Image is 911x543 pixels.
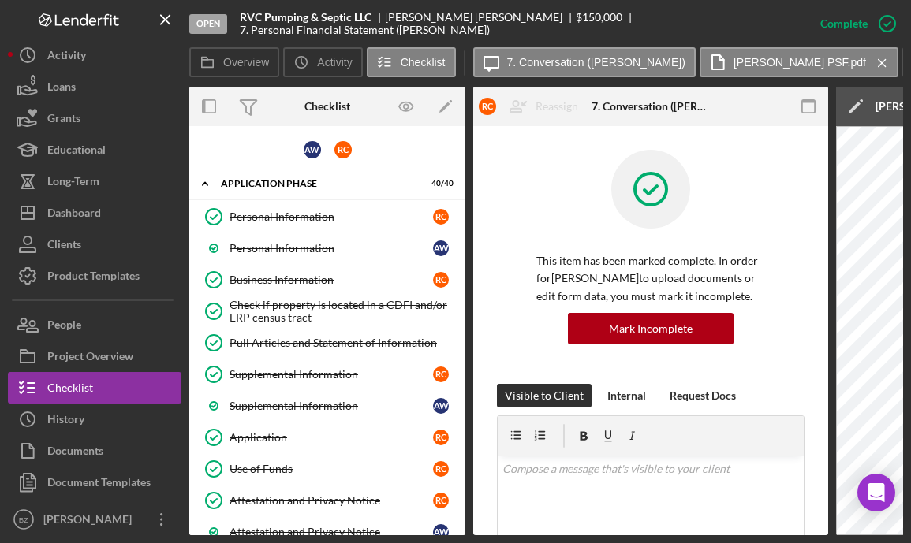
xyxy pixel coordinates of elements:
div: Checklist [47,372,93,407]
div: Open Intercom Messenger [857,474,895,511]
div: A W [304,141,321,158]
div: R C [433,209,449,225]
div: Personal Information [230,210,433,223]
div: Complete [820,8,868,39]
a: ApplicationRC [197,422,457,453]
div: R C [433,461,449,477]
div: Project Overview [47,340,133,376]
a: Use of FundsRC [197,453,457,485]
div: Activity [47,39,86,75]
div: Grants [47,102,80,138]
div: R C [433,272,449,288]
button: Internal [599,384,654,407]
div: Application [230,431,433,444]
div: Supplemental Information [230,368,433,381]
button: Educational [8,134,181,166]
div: [PERSON_NAME] [39,504,142,539]
button: Long-Term [8,166,181,197]
div: [PERSON_NAME] [PERSON_NAME] [385,11,576,24]
button: Complete [805,8,903,39]
button: Document Templates [8,467,181,498]
div: Request Docs [670,384,736,407]
button: Checklist [8,372,181,404]
div: Pull Articles and Statement of Information [230,337,457,349]
div: Application Phase [221,179,414,188]
div: Personal Information [230,242,433,255]
div: Long-Term [47,166,99,201]
div: R C [433,430,449,445]
div: History [47,404,84,439]
div: Checklist [304,100,350,113]
button: Mark Incomplete [568,313,734,344]
div: Check if property is located in a CDFI and/or ERP census tract [230,299,457,324]
button: Visible to Client [497,384,592,407]
div: R C [433,366,449,382]
a: Supplemental InformationAW [197,390,457,422]
button: People [8,309,181,340]
button: Dashboard [8,197,181,229]
div: 7. Conversation ([PERSON_NAME]) [592,100,710,113]
b: RVC Pumping & Septic LLC [240,11,371,24]
button: [PERSON_NAME] PSF.pdf [700,47,898,77]
a: Attestation and Privacy NoticeRC [197,485,457,516]
div: Product Templates [47,260,140,296]
text: BZ [19,515,28,524]
button: Request Docs [662,384,744,407]
div: Reassign [536,91,578,122]
div: Documents [47,435,103,470]
label: [PERSON_NAME] PSF.pdf [734,56,866,69]
button: Activity [8,39,181,71]
div: People [47,309,81,344]
button: Documents [8,435,181,467]
div: Use of Funds [230,463,433,475]
div: Supplemental Information [230,400,433,412]
button: Project Overview [8,340,181,372]
button: Grants [8,102,181,134]
button: Activity [283,47,362,77]
button: Checklist [367,47,456,77]
div: A W [433,524,449,540]
div: 7. Personal Financial Statement ([PERSON_NAME]) [240,24,490,36]
button: History [8,404,181,435]
button: Clients [8,229,181,260]
div: Mark Incomplete [609,313,693,344]
button: Product Templates [8,260,181,292]
button: Loans [8,71,181,102]
div: Internal [607,384,646,407]
div: Business Information [230,273,433,286]
button: BZ[PERSON_NAME] [8,504,181,535]
label: Overview [223,56,269,69]
label: Activity [317,56,352,69]
label: Checklist [401,56,446,69]
div: 40 / 40 [425,179,454,188]
p: This item has been marked complete. In order for [PERSON_NAME] to upload documents or edit form d... [536,252,765,305]
a: Supplemental InformationRC [197,359,457,390]
div: Document Templates [47,467,151,502]
div: Visible to Client [505,384,584,407]
button: Overview [189,47,279,77]
div: R C [479,98,496,115]
div: Open [189,14,227,34]
div: A W [433,398,449,414]
a: Business InformationRC [197,264,457,296]
div: Attestation and Privacy Notice [230,526,433,538]
a: Check if property is located in a CDFI and/or ERP census tract [197,296,457,327]
a: Personal InformationRC [197,201,457,232]
div: R C [433,493,449,508]
div: Clients [47,229,81,264]
button: 7. Conversation ([PERSON_NAME]) [473,47,696,77]
div: A W [433,240,449,256]
div: Attestation and Privacy Notice [230,494,433,507]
